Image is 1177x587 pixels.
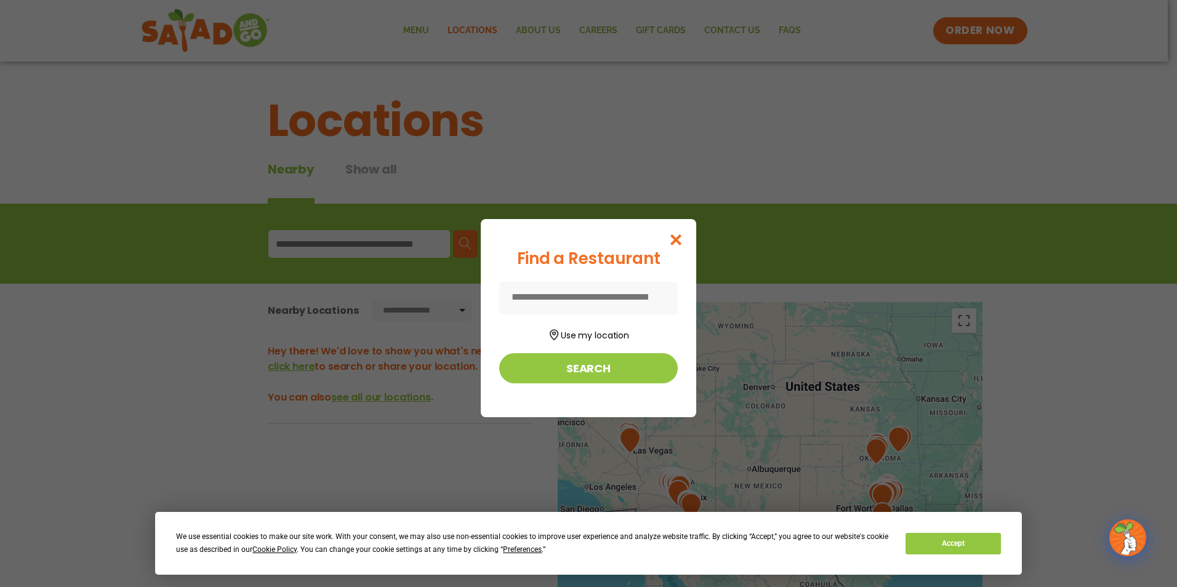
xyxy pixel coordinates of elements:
div: We use essential cookies to make our site work. With your consent, we may also use non-essential ... [176,530,891,556]
button: Use my location [499,325,678,342]
button: Close modal [656,219,696,260]
button: Accept [906,533,1000,554]
button: Search [499,353,678,383]
span: Preferences [503,545,542,554]
img: wpChatIcon [1111,521,1145,555]
div: Find a Restaurant [499,247,678,271]
div: Cookie Consent Prompt [155,512,1022,575]
span: Cookie Policy [252,545,297,554]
